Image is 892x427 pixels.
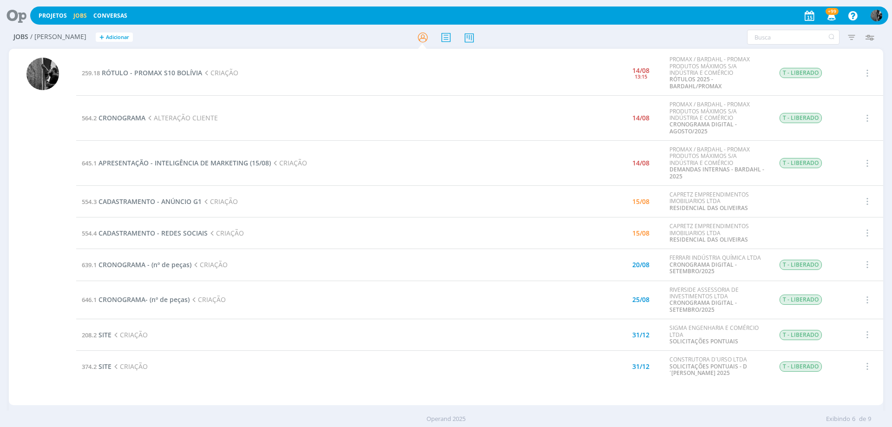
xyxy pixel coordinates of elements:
div: FERRARI INDÚSTRIA QUÍMICA LTDA [669,255,765,275]
img: P [26,58,59,90]
span: CRIAÇÃO [111,330,148,339]
a: CRONOGRAMA DIGITAL - SETEMBRO/2025 [669,261,737,275]
a: CRONOGRAMA DIGITAL - AGOSTO/2025 [669,120,737,135]
div: PROMAX / BARDAHL - PROMAX PRODUTOS MÁXIMOS S/A INDÚSTRIA E COMÉRCIO [669,101,765,135]
a: 646.1CRONOGRAMA- (nº de peças) [82,295,190,304]
span: CRONOGRAMA [98,113,145,122]
a: 554.4CADASTRAMENTO - REDES SOCIAIS [82,229,208,237]
span: CRIAÇÃO [208,229,244,237]
button: +Adicionar [96,33,133,42]
a: 208.2SITE [82,330,111,339]
a: 639.1CRONOGRAMA - (nº de peças) [82,260,191,269]
span: CADASTRAMENTO - ANÚNCIO G1 [98,197,202,206]
a: RESIDENCIAL DAS OLIVEIRAS [669,236,748,243]
span: SITE [98,330,111,339]
button: Projetos [36,12,70,20]
input: Busca [747,30,840,45]
button: Conversas [91,12,130,20]
span: SITE [98,362,111,371]
a: SOLICITAÇÕES PONTUAIS [669,337,738,345]
div: 13:15 [635,74,647,79]
span: CRIAÇÃO [190,295,226,304]
span: T - LIBERADO [780,260,822,270]
span: 259.18 [82,69,100,77]
span: 208.2 [82,331,97,339]
button: Jobs [71,12,90,20]
div: PROMAX / BARDAHL - PROMAX PRODUTOS MÁXIMOS S/A INDÚSTRIA E COMÉRCIO [669,56,765,90]
span: T - LIBERADO [780,68,822,78]
div: 31/12 [632,363,649,370]
span: CRIAÇÃO [202,197,238,206]
img: P [871,10,882,21]
span: 645.1 [82,159,97,167]
a: 554.3CADASTRAMENTO - ANÚNCIO G1 [82,197,202,206]
span: 554.4 [82,229,97,237]
div: 14/08 [632,67,649,74]
div: 15/08 [632,230,649,236]
span: CRONOGRAMA - (nº de peças) [98,260,191,269]
button: +99 [821,7,840,24]
span: Adicionar [106,34,129,40]
span: + [99,33,104,42]
span: 564.2 [82,114,97,122]
span: APRESENTAÇÃO - INTELIGÊNCIA DE MARKETING (15/08) [98,158,271,167]
div: 20/08 [632,262,649,268]
span: / [PERSON_NAME] [30,33,86,41]
span: CADASTRAMENTO - REDES SOCIAIS [98,229,208,237]
a: Projetos [39,12,67,20]
span: 646.1 [82,296,97,304]
span: T - LIBERADO [780,295,822,305]
div: 25/08 [632,296,649,303]
div: CAPRETZ EMPREENDIMENTOS IMOBILIARIOS LTDA [669,191,765,211]
a: 564.2CRONOGRAMA [82,113,145,122]
a: DEMANDAS INTERNAS - BARDAHL - 2025 [669,165,764,180]
a: 374.2SITE [82,362,111,371]
span: CRIAÇÃO [271,158,307,167]
span: T - LIBERADO [780,113,822,123]
a: Conversas [93,12,127,20]
div: 14/08 [632,115,649,121]
span: 374.2 [82,362,97,371]
span: +99 [826,8,839,15]
span: 639.1 [82,261,97,269]
span: CRIAÇÃO [111,362,148,371]
button: P [870,7,883,24]
span: T - LIBERADO [780,361,822,372]
span: CRIAÇÃO [191,260,228,269]
div: 15/08 [632,198,649,205]
span: 9 [868,414,871,424]
a: CRONOGRAMA DIGITAL - SETEMBRO/2025 [669,299,737,313]
span: RÓTULO - PROMAX S10 BOLÍVIA [102,68,202,77]
div: RIVERSIDE ASSESSORIA DE INVESTIMENTOS LTDA [669,287,765,314]
span: ALTERAÇÃO CLIENTE [145,113,218,122]
div: CONSTRUTORA D´URSO LTDA [669,356,765,376]
span: 554.3 [82,197,97,206]
span: 6 [852,414,855,424]
div: SIGMA ENGENHARIA E COMÉRCIO LTDA [669,325,765,345]
span: T - LIBERADO [780,330,822,340]
span: Jobs [13,33,28,41]
span: CRIAÇÃO [202,68,238,77]
span: de [859,414,866,424]
div: 31/12 [632,332,649,338]
a: RESIDENCIAL DAS OLIVEIRAS [669,204,748,212]
div: CAPRETZ EMPREENDIMENTOS IMOBILIARIOS LTDA [669,223,765,243]
a: RÓTULOS 2025 - BARDAHL/PROMAX [669,75,721,90]
a: 645.1APRESENTAÇÃO - INTELIGÊNCIA DE MARKETING (15/08) [82,158,271,167]
div: PROMAX / BARDAHL - PROMAX PRODUTOS MÁXIMOS S/A INDÚSTRIA E COMÉRCIO [669,146,765,180]
span: Exibindo [826,414,850,424]
a: 259.18RÓTULO - PROMAX S10 BOLÍVIA [82,68,202,77]
a: Jobs [73,12,87,20]
span: T - LIBERADO [780,158,822,168]
div: 14/08 [632,160,649,166]
a: SOLICITAÇÕES PONTUAIS - D´[PERSON_NAME] 2025 [669,362,747,377]
span: CRONOGRAMA- (nº de peças) [98,295,190,304]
